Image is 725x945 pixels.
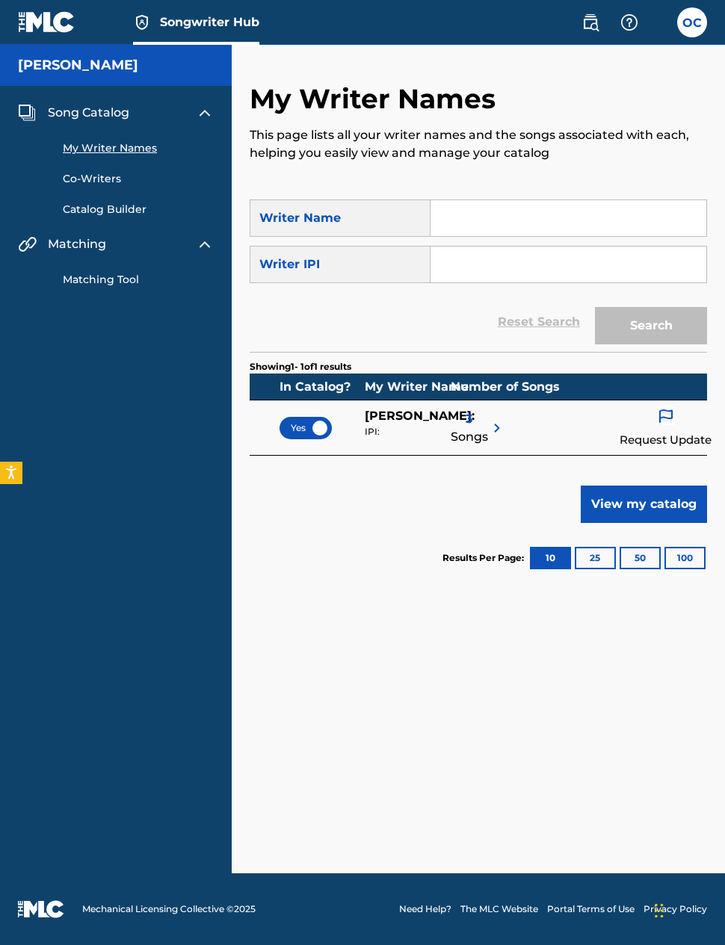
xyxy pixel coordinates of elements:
a: Need Help? [399,902,451,916]
span: [PERSON_NAME] : [365,409,475,423]
img: flag icon [657,407,675,427]
h5: Oreoluwa Clarke [18,57,138,74]
span: Songs [451,428,488,446]
form: Search Form [250,199,707,352]
button: 10 [530,547,571,569]
p: Results Per Page: [442,551,528,565]
div: My Writer Name [365,378,450,396]
a: Public Search [576,7,605,37]
img: Matching [18,235,37,253]
img: Top Rightsholder [133,13,151,31]
span: Mechanical Licensing Collective © 2025 [82,902,256,916]
img: expand [196,235,214,253]
span: IPI: [365,426,380,437]
a: The MLC Website [460,902,538,916]
img: search [581,13,599,31]
a: Matching Tool [63,272,214,288]
span: Matching [48,235,106,253]
h2: My Writer Names [250,82,503,116]
a: My Writer Names [63,140,214,156]
a: Song CatalogSong Catalog [18,104,129,122]
img: right chevron icon [488,419,506,437]
img: help [620,13,638,31]
span: Songwriter Hub [160,13,259,31]
span: Yes [291,421,321,435]
img: Song Catalog [18,104,36,122]
span: Song Catalog [48,104,129,122]
img: expand [196,104,214,122]
iframe: Chat Widget [650,873,725,945]
p: This page lists all your writer names and the songs associated with each, helping you easily view... [250,126,707,162]
span: 3 [466,410,472,428]
div: Notifications [653,15,668,30]
div: In Catalog? [280,378,365,396]
button: 25 [575,547,616,569]
a: Catalog Builder [63,202,214,217]
button: View my catalog [581,486,707,523]
button: 50 [620,547,661,569]
div: Help [614,7,644,37]
div: Number of Songs [451,378,498,396]
a: Privacy Policy [644,902,707,916]
div: User Menu [677,7,707,37]
a: Co-Writers [63,171,214,187]
p: Showing 1 - 1 of 1 results [250,360,351,374]
img: logo [18,900,64,918]
div: Drag [655,888,664,933]
a: Portal Terms of Use [547,902,635,916]
img: MLC Logo [18,11,75,33]
p: Request Update [620,432,712,449]
button: 100 [664,547,706,569]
